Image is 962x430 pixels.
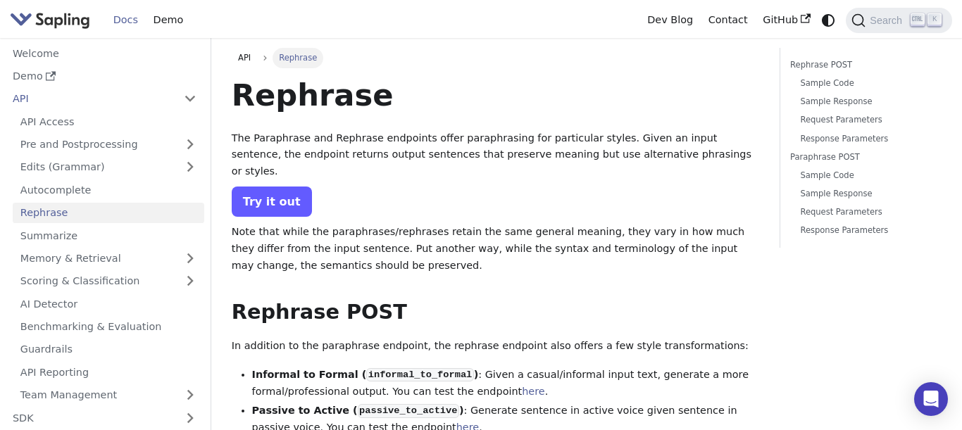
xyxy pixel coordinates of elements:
p: Note that while the paraphrases/rephrases retain the same general meaning, they vary in how much ... [232,224,759,274]
a: Welcome [5,43,204,63]
a: Guardrails [13,339,204,360]
button: Collapse sidebar category 'API' [176,89,204,109]
a: Summarize [13,225,204,246]
a: Try it out [232,186,312,217]
a: Demo [146,9,191,31]
a: API Access [13,111,204,132]
p: The Paraphrase and Rephrase endpoints offer paraphrasing for particular styles. Given an input se... [232,130,759,180]
a: Contact [701,9,756,31]
a: Sample Code [800,169,931,182]
a: API Reporting [13,362,204,382]
a: Dev Blog [639,9,700,31]
kbd: K [927,13,942,26]
span: Rephrase [273,48,323,68]
nav: Breadcrumbs [232,48,759,68]
a: here [522,386,544,397]
a: Response Parameters [800,224,931,237]
a: SDK [5,407,176,428]
span: API [238,53,251,63]
div: Open Intercom Messenger [914,382,948,416]
a: API [5,89,176,109]
a: Sample Code [800,77,931,90]
a: Sapling.ai [10,10,95,30]
a: Request Parameters [800,113,931,127]
a: Rephrase POST [790,58,937,72]
a: Request Parameters [800,205,931,219]
a: Benchmarking & Evaluation [13,317,204,337]
span: Search [866,15,911,26]
code: informal_to_formal [366,368,473,382]
a: Edits (Grammar) [13,157,204,177]
a: Memory & Retrieval [13,248,204,269]
p: In addition to the paraphrase endpoint, the rephrase endpoint also offers a few style transformat... [232,338,759,355]
strong: Passive to Active ( ) [252,405,464,416]
a: API [232,48,258,68]
button: Search (Ctrl+K) [846,8,951,33]
a: Docs [106,9,146,31]
a: Sample Response [800,187,931,201]
h2: Rephrase POST [232,300,759,325]
a: Scoring & Classification [13,271,204,291]
img: Sapling.ai [10,10,90,30]
button: Expand sidebar category 'SDK' [176,407,204,428]
a: AI Detector [13,293,204,314]
code: passive_to_active [358,404,459,418]
a: Paraphrase POST [790,151,937,164]
a: Demo [5,66,204,87]
strong: Informal to Formal ( ) [252,369,479,380]
h1: Rephrase [232,76,759,114]
a: Response Parameters [800,132,931,146]
a: Pre and Postprocessing [13,134,204,155]
li: : Given a casual/informal input text, generate a more formal/professional output. You can test th... [252,367,759,400]
a: Sample Response [800,95,931,108]
a: GitHub [755,9,818,31]
a: Autocomplete [13,179,204,200]
button: Switch between dark and light mode (currently system mode) [818,10,839,30]
a: Rephrase [13,203,204,223]
a: Team Management [13,385,204,405]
